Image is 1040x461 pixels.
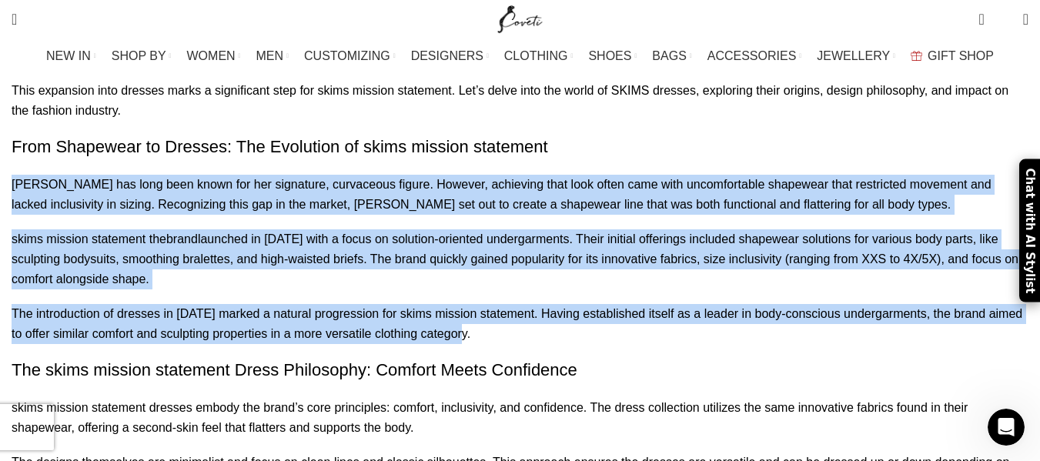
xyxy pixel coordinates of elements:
span: 0 [999,15,1011,27]
a: brand [166,232,198,246]
p: This expansion into dresses marks a significant step for skims mission statement. Let’s delve int... [12,81,1028,120]
span: WOMEN [187,48,236,63]
a: ACCESSORIES [707,41,802,72]
img: GiftBag [911,51,922,61]
span: ACCESSORIES [707,48,797,63]
div: My Wishlist [996,4,1012,35]
p: [PERSON_NAME] has long been known for her signature, curvaceous figure. However, achieving that l... [12,175,1028,214]
a: NEW IN [46,41,96,72]
span: CLOTHING [504,48,568,63]
h3: The skims mission statement Dress Philosophy: Comfort Meets Confidence [12,359,1028,382]
span: 0 [980,8,992,19]
span: NEW IN [46,48,91,63]
p: The introduction of dresses in [DATE] marked a natural progression for skims mission statement. H... [12,304,1028,343]
a: CLOTHING [504,41,574,72]
a: CUSTOMIZING [304,41,396,72]
span: GIFT SHOP [928,48,994,63]
span: SHOES [588,48,631,63]
a: MEN [256,41,289,72]
a: 0 [971,4,992,35]
p: skims mission statement the launched in [DATE] with a focus on solution-oriented undergarments. T... [12,229,1028,289]
span: CUSTOMIZING [304,48,390,63]
div: Main navigation [4,41,1036,72]
a: Site logo [494,12,546,25]
span: JEWELLERY [817,48,890,63]
span: DESIGNERS [411,48,483,63]
span: BAGS [652,48,686,63]
a: Search [4,4,25,35]
a: WOMEN [187,41,241,72]
h3: From Shapewear to Dresses: The Evolution of skims mission statement [12,135,1028,159]
a: DESIGNERS [411,41,489,72]
iframe: Intercom live chat [988,409,1025,446]
p: skims mission statement dresses embody the brand’s core principles: comfort, inclusivity, and con... [12,398,1028,437]
a: JEWELLERY [817,41,895,72]
a: BAGS [652,41,691,72]
a: SHOP BY [112,41,172,72]
a: SHOES [588,41,637,72]
a: GIFT SHOP [911,41,994,72]
span: MEN [256,48,284,63]
span: SHOP BY [112,48,166,63]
